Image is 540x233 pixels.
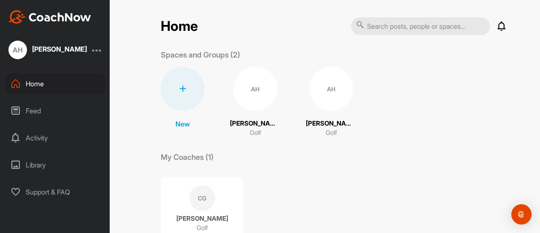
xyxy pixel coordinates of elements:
[233,67,277,111] div: AH
[230,119,281,129] p: [PERSON_NAME]
[306,119,356,129] p: [PERSON_NAME]
[250,128,261,138] p: Golf
[511,204,532,225] div: Open Intercom Messenger
[351,17,490,35] input: Search posts, people or spaces...
[5,73,106,94] div: Home
[161,151,213,163] p: My Coaches (1)
[161,18,198,35] h2: Home
[5,100,106,121] div: Feed
[306,67,356,138] a: AH[PERSON_NAME]Golf
[161,49,240,60] p: Spaces and Groups (2)
[5,154,106,175] div: Library
[175,119,190,129] p: New
[230,67,281,138] a: AH[PERSON_NAME]Golf
[8,10,91,24] img: CoachNow
[309,67,353,111] div: AH
[326,128,337,138] p: Golf
[189,185,215,211] div: CG
[197,224,208,232] p: Golf
[8,41,27,59] div: AH
[32,46,87,52] div: [PERSON_NAME]
[176,214,228,223] p: [PERSON_NAME]
[5,127,106,148] div: Activity
[5,181,106,203] div: Support & FAQ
